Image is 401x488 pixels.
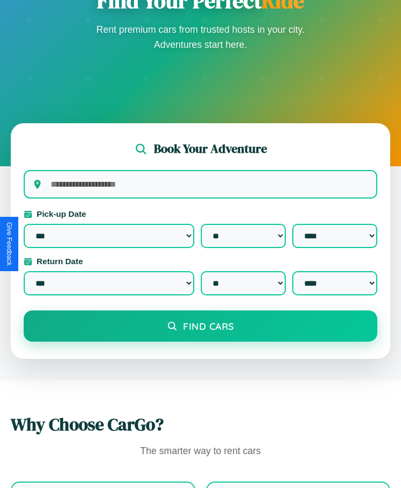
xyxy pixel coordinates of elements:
p: The smarter way to rent cars [11,443,390,460]
h2: Why Choose CarGo? [11,413,390,436]
div: Give Feedback [5,222,13,266]
p: Rent premium cars from trusted hosts in your city. Adventures start here. [93,22,308,52]
button: Find Cars [24,310,377,342]
h2: Book Your Adventure [154,140,267,157]
label: Return Date [24,257,377,266]
label: Pick-up Date [24,209,377,218]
